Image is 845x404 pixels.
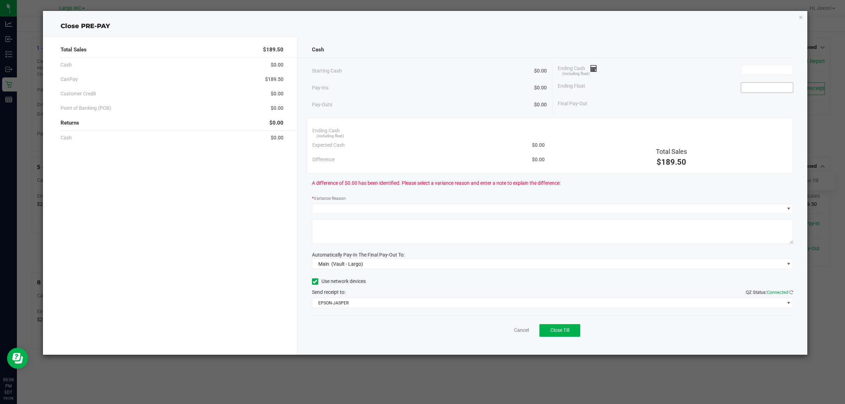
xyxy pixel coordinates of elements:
[61,105,111,112] span: Point of Banking (POB)
[767,290,788,295] span: Connected
[312,195,346,202] label: Variance Reason
[312,156,334,163] span: Difference
[532,156,545,163] span: $0.00
[271,90,283,97] span: $0.00
[331,261,363,267] span: (Vault - Largo)
[550,327,569,333] span: Close Till
[265,76,283,83] span: $189.50
[312,179,561,187] span: A difference of $0.00 has been identified. Please select a variance reason and enter a note to ex...
[61,134,72,141] span: Cash
[312,298,784,308] span: EPSON-JASPER
[514,327,529,334] a: Cancel
[562,71,590,77] span: (including float)
[271,105,283,112] span: $0.00
[263,46,283,54] span: $189.50
[657,158,686,166] span: $189.50
[534,84,547,91] span: $0.00
[318,261,329,267] span: Main
[271,134,283,141] span: $0.00
[312,141,345,149] span: Expected Cash
[312,289,345,295] span: Send receipt to:
[61,90,96,97] span: Customer Credit
[558,82,585,93] span: Ending Float
[61,76,78,83] span: CanPay
[534,67,547,75] span: $0.00
[43,21,808,31] div: Close PRE-PAY
[746,290,793,295] span: QZ Status:
[317,133,344,139] span: (including float)
[271,61,283,69] span: $0.00
[312,252,405,258] span: Automatically Pay-In The Final Pay-Out To:
[61,61,72,69] span: Cash
[269,119,283,127] span: $0.00
[312,67,342,75] span: Starting Cash
[61,115,283,131] div: Returns
[558,100,587,107] span: Final Pay-Out
[534,101,547,108] span: $0.00
[312,84,328,91] span: Pay-Ins
[312,101,332,108] span: Pay-Outs
[532,141,545,149] span: $0.00
[61,46,87,54] span: Total Sales
[558,65,597,75] span: Ending Cash
[656,148,687,155] span: Total Sales
[312,46,324,54] span: Cash
[7,348,28,369] iframe: Resource center
[312,127,340,134] span: Ending Cash
[539,324,580,337] button: Close Till
[312,278,366,285] label: Use network devices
